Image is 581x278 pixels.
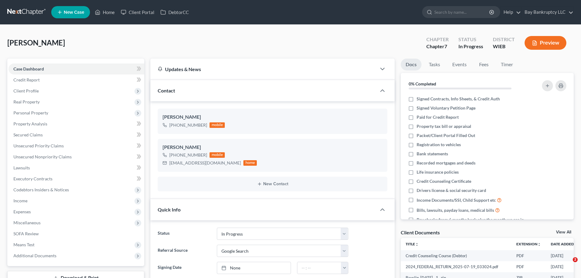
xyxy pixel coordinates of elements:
[13,66,44,71] span: Case Dashboard
[406,242,419,246] a: Titleunfold_more
[9,129,144,140] a: Secured Claims
[92,7,118,18] a: Home
[401,250,511,261] td: Credit Counseling Course (Debtor)
[9,173,144,184] a: Executory Contracts
[155,262,213,274] label: Signing Date
[13,187,69,192] span: Codebtors Insiders & Notices
[537,243,541,246] i: unfold_more
[13,253,56,258] span: Additional Documents
[417,169,459,175] span: Life insurance policies
[9,162,144,173] a: Lawsuits
[169,122,207,128] div: [PHONE_NUMBER]
[417,178,471,184] span: Credit Counseling Certificate
[13,154,72,159] span: Unsecured Nonpriority Claims
[560,257,575,272] iframe: Intercom live chat
[401,229,440,236] div: Client Documents
[493,36,515,43] div: District
[525,36,566,50] button: Preview
[444,43,447,49] span: 7
[13,198,27,203] span: Income
[210,122,225,128] div: mobile
[64,10,84,15] span: New Case
[417,132,475,139] span: Packet/Client Portal Filled Out
[417,207,494,213] span: Bills, lawsuits, payday loans, medical bills
[217,262,291,274] a: None
[155,245,213,257] label: Referral Source
[9,151,144,162] a: Unsecured Nonpriority Claims
[417,187,486,193] span: Drivers license & social security card
[417,217,524,223] span: Pay checks from 6 months back plus the month we are in
[13,77,40,82] span: Credit Report
[169,160,241,166] div: [EMAIL_ADDRESS][DOMAIN_NAME]
[522,7,573,18] a: Bay Bankruptcy LLC
[210,152,225,158] div: mobile
[573,257,578,262] span: 2
[158,66,369,72] div: Updates & News
[458,36,483,43] div: Status
[13,143,64,148] span: Unsecured Priority Claims
[163,182,382,186] button: New Contact
[13,88,39,93] span: Client Profile
[297,262,341,274] input: -- : --
[13,165,30,170] span: Lawsuits
[158,88,175,93] span: Contact
[13,242,34,247] span: Means Test
[417,123,471,129] span: Property tax bill or appraisal
[493,43,515,50] div: WIEB
[417,114,459,120] span: Paid for Credit Report
[9,228,144,239] a: SOFA Review
[155,228,213,240] label: Status
[424,59,445,70] a: Tasks
[157,7,192,18] a: DebtorCC
[169,152,207,158] div: [PHONE_NUMBER]
[401,59,421,70] a: Docs
[415,243,419,246] i: unfold_more
[13,99,40,104] span: Real Property
[9,118,144,129] a: Property Analysis
[158,207,181,212] span: Quick Info
[9,74,144,85] a: Credit Report
[417,142,461,148] span: Registration to vehicles
[551,242,578,246] a: Date Added expand_more
[426,43,449,50] div: Chapter
[434,6,490,18] input: Search by name...
[118,7,157,18] a: Client Portal
[409,81,436,86] strong: 0% Completed
[511,261,546,272] td: PDF
[163,144,382,151] div: [PERSON_NAME]
[447,59,472,70] a: Events
[9,140,144,151] a: Unsecured Priority Claims
[474,59,493,70] a: Fees
[9,63,144,74] a: Case Dashboard
[13,176,52,181] span: Executory Contracts
[401,261,511,272] td: 2024_FEDERAL_RETURN_2025-07-19_033024.pdf
[417,197,496,203] span: Income Documents/SSI, Child Support etc
[417,160,475,166] span: Recorded mortgages and deeds
[516,242,541,246] a: Extensionunfold_more
[511,250,546,261] td: PDF
[417,151,448,157] span: Bank statements
[426,36,449,43] div: Chapter
[13,209,31,214] span: Expenses
[163,114,382,121] div: [PERSON_NAME]
[13,110,48,115] span: Personal Property
[13,132,43,137] span: Secured Claims
[417,96,500,102] span: Signed Contracts, Info Sheets, & Credit Auth
[556,230,571,234] a: View All
[500,7,521,18] a: Help
[243,160,257,166] div: home
[13,231,39,236] span: SOFA Review
[13,220,41,225] span: Miscellaneous
[458,43,483,50] div: In Progress
[7,38,65,47] span: [PERSON_NAME]
[13,121,47,126] span: Property Analysis
[417,105,475,111] span: Signed Voluntary Petition Page
[496,59,518,70] a: Timer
